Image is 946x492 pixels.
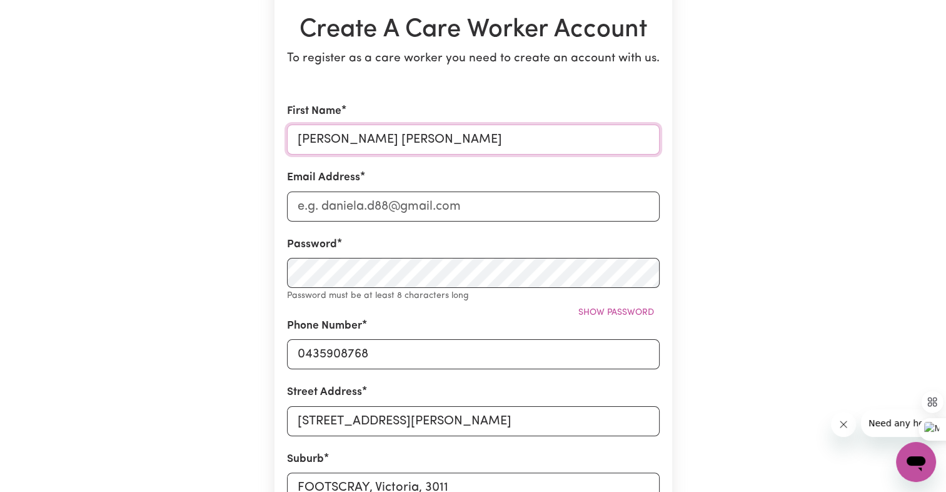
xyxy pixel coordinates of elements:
[578,308,654,317] span: Show password
[287,103,341,120] label: First Name
[287,170,360,186] label: Email Address
[287,15,660,45] h1: Create A Care Worker Account
[287,291,469,300] small: Password must be at least 8 characters long
[287,237,337,253] label: Password
[861,409,936,437] iframe: Message from company
[573,303,660,322] button: Show password
[896,442,936,482] iframe: Button to launch messaging window
[8,9,76,19] span: Need any help?
[287,125,660,155] input: e.g. Daniela
[287,406,660,436] input: e.g. 221B Victoria St
[287,339,660,369] input: e.g. 0412 345 678
[287,384,362,401] label: Street Address
[287,192,660,222] input: e.g. daniela.d88@gmail.com
[287,318,362,334] label: Phone Number
[287,50,660,68] p: To register as a care worker you need to create an account with us.
[287,451,324,468] label: Suburb
[831,412,856,437] iframe: Close message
